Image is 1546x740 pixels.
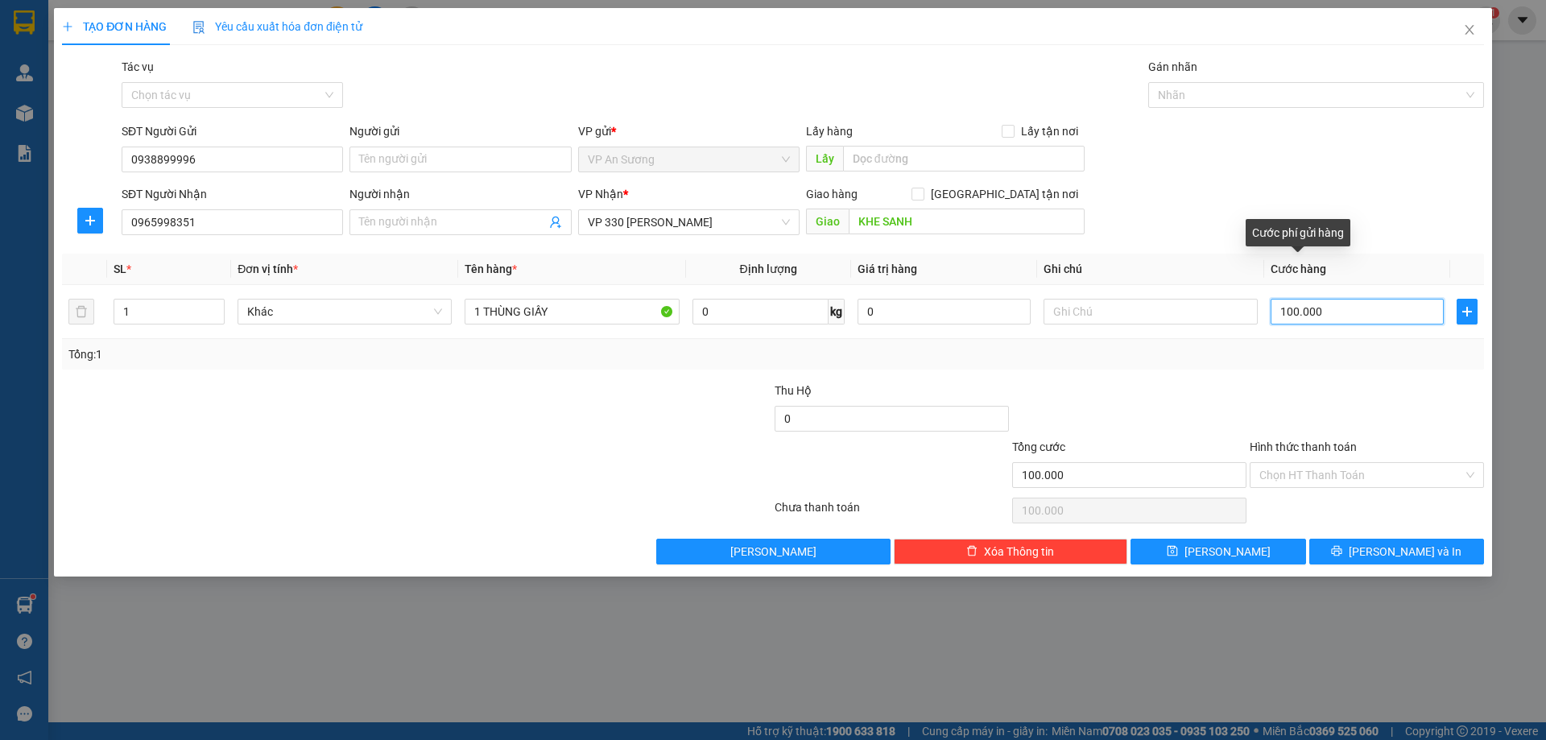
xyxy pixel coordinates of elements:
[578,122,800,140] div: VP gửi
[858,263,917,275] span: Giá trị hàng
[894,539,1128,564] button: deleteXóa Thông tin
[192,20,362,33] span: Yêu cầu xuất hóa đơn điện tử
[1131,539,1305,564] button: save[PERSON_NAME]
[1167,545,1178,558] span: save
[1457,299,1478,325] button: plus
[1447,8,1492,53] button: Close
[730,543,816,560] span: [PERSON_NAME]
[78,214,102,227] span: plus
[829,299,845,325] span: kg
[14,14,126,52] div: VP An Sương
[122,185,343,203] div: SĐT Người Nhận
[806,146,843,172] span: Lấy
[14,117,267,157] div: Tên hàng: 1 BAO ĐEN QUẦN ÁO ( : 1 )
[740,263,797,275] span: Định lượng
[465,263,517,275] span: Tên hàng
[849,209,1085,234] input: Dọc đường
[578,188,623,201] span: VP Nhận
[62,21,73,32] span: plus
[966,545,978,558] span: delete
[349,122,571,140] div: Người gửi
[14,15,39,32] span: Gửi:
[775,384,812,397] span: Thu Hộ
[135,89,158,105] span: CC :
[773,498,1011,527] div: Chưa thanh toán
[349,185,571,203] div: Người nhận
[14,52,126,75] div: 0849871313
[114,263,126,275] span: SL
[1037,254,1264,285] th: Ghi chú
[1349,543,1461,560] span: [PERSON_NAME] và In
[1184,543,1271,560] span: [PERSON_NAME]
[138,15,176,32] span: Nhận:
[138,14,267,52] div: VP 330 [PERSON_NAME]
[984,543,1054,560] span: Xóa Thông tin
[1463,23,1476,36] span: close
[806,188,858,201] span: Giao hàng
[238,263,298,275] span: Đơn vị tính
[1246,219,1350,246] div: Cước phí gửi hàng
[465,299,679,325] input: VD: Bàn, Ghế
[138,52,267,75] div: 0942355579
[924,185,1085,203] span: [GEOGRAPHIC_DATA] tận nơi
[62,20,167,33] span: TẠO ĐƠN HÀNG
[68,299,94,325] button: delete
[588,147,790,172] span: VP An Sương
[1331,545,1342,558] span: printer
[1271,263,1326,275] span: Cước hàng
[806,125,853,138] span: Lấy hàng
[1012,440,1065,453] span: Tổng cước
[1250,440,1357,453] label: Hình thức thanh toán
[122,60,154,73] label: Tác vụ
[1309,539,1484,564] button: printer[PERSON_NAME] và In
[247,300,442,324] span: Khác
[135,85,268,107] div: 100.000
[858,299,1031,325] input: 0
[68,345,597,363] div: Tổng: 1
[806,209,849,234] span: Giao
[77,208,103,234] button: plus
[588,210,790,234] span: VP 330 Lê Duẫn
[1148,60,1197,73] label: Gán nhãn
[1015,122,1085,140] span: Lấy tận nơi
[192,21,205,34] img: icon
[1044,299,1258,325] input: Ghi Chú
[656,539,891,564] button: [PERSON_NAME]
[1457,305,1477,318] span: plus
[549,216,562,229] span: user-add
[122,122,343,140] div: SĐT Người Gửi
[843,146,1085,172] input: Dọc đường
